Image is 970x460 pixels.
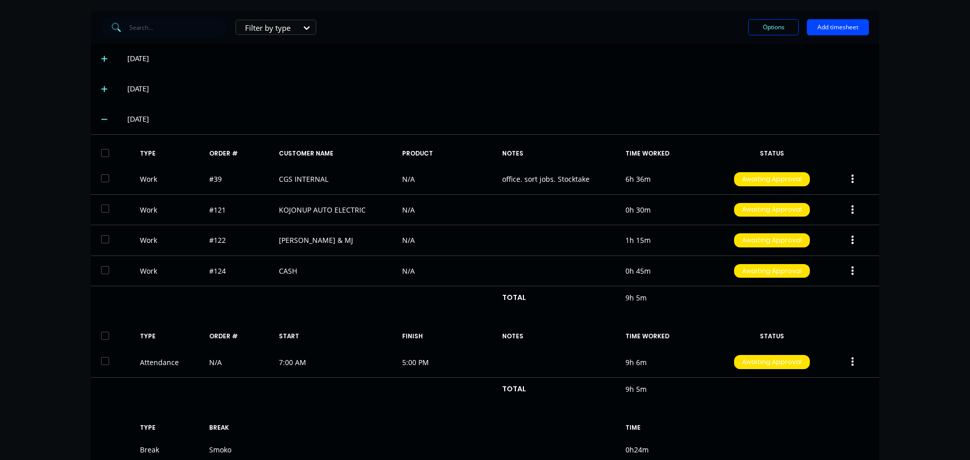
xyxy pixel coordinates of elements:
[502,149,617,158] div: NOTES
[127,114,869,125] div: [DATE]
[734,264,810,278] div: Awaiting Approval
[734,233,810,247] div: Awaiting Approval
[734,355,810,369] div: Awaiting Approval
[402,332,494,341] div: FINISH
[502,332,617,341] div: NOTES
[279,149,394,158] div: CUSTOMER NAME
[402,149,494,158] div: PRODUCT
[129,17,228,37] input: Search...
[625,332,717,341] div: TIME WORKED
[140,423,202,432] div: TYPE
[734,203,810,217] div: Awaiting Approval
[625,149,717,158] div: TIME WORKED
[726,332,818,341] div: STATUS
[807,19,869,35] button: Add timesheet
[140,332,202,341] div: TYPE
[127,53,869,64] div: [DATE]
[748,19,799,35] button: Options
[209,423,271,432] div: BREAK
[726,149,818,158] div: STATUS
[279,332,394,341] div: START
[127,83,869,94] div: [DATE]
[209,149,271,158] div: ORDER #
[140,149,202,158] div: TYPE
[625,423,717,432] div: TIME
[209,332,271,341] div: ORDER #
[734,172,810,186] div: Awaiting Approval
